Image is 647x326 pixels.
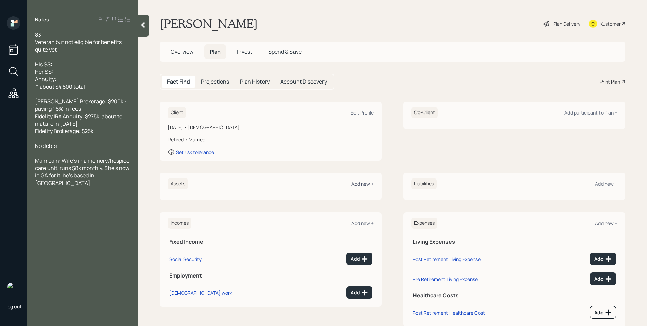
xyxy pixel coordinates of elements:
h5: Account Discovery [280,78,327,85]
span: No debts [35,142,57,150]
button: Add [590,306,616,319]
div: Add [594,275,612,282]
div: Social Security [169,256,202,262]
h6: Co-Client [411,107,438,118]
span: [PERSON_NAME] Brokerage: $200k - paying 1.5% in fees Fidelity IRA Annuity: $275k, about to mature... [35,98,128,135]
span: Main pain: Wife's in a memory/hospice care unit, runs $8k monthly. She's now in GA for it, he's b... [35,157,130,187]
h5: Employment [169,272,372,279]
div: Add new + [351,220,374,226]
div: Add [351,256,368,262]
button: Add [590,253,616,265]
span: Plan [210,48,221,55]
span: Spend & Save [268,48,302,55]
button: Add [346,253,372,265]
h6: Incomes [168,218,191,229]
span: Invest [237,48,252,55]
img: james-distasi-headshot.png [7,282,20,295]
h5: Projections [201,78,229,85]
div: Add participant to Plan + [564,109,617,116]
h5: Healthcare Costs [413,292,616,299]
div: Retired • Married [168,136,374,143]
div: Post Retirement Healthcare Cost [413,309,485,316]
h6: Liabilities [411,178,437,189]
div: Add [351,289,368,296]
div: Print Plan [600,78,620,85]
span: Overview [171,48,193,55]
h5: Living Expenses [413,239,616,245]
div: Kustomer [600,20,621,27]
div: Plan Delivery [553,20,580,27]
button: Add [346,286,372,299]
div: Post Retirement Living Expense [413,256,481,262]
h5: Fact Find [167,78,190,85]
button: Add [590,272,616,285]
label: Notes [35,16,49,23]
span: 83 Veteran but not eligible for benefits quite yet [35,31,123,53]
div: Add [594,256,612,262]
div: [DATE] • [DEMOGRAPHIC_DATA] [168,124,374,131]
h6: Expenses [411,218,437,229]
div: Pre Retirement Living Expense [413,276,478,282]
span: His SS: Her SS: Annuity: ^ about $4,500 total [35,61,85,90]
h6: Assets [168,178,188,189]
div: Edit Profile [351,109,374,116]
h6: Client [168,107,186,118]
div: Add new + [351,181,374,187]
div: [DEMOGRAPHIC_DATA] work [169,290,232,296]
div: Set risk tolerance [176,149,214,155]
div: Add new + [595,220,617,226]
h5: Fixed Income [169,239,372,245]
h5: Plan History [240,78,270,85]
h1: [PERSON_NAME] [160,16,258,31]
div: Add [594,309,612,316]
div: Log out [5,303,22,310]
div: Add new + [595,181,617,187]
